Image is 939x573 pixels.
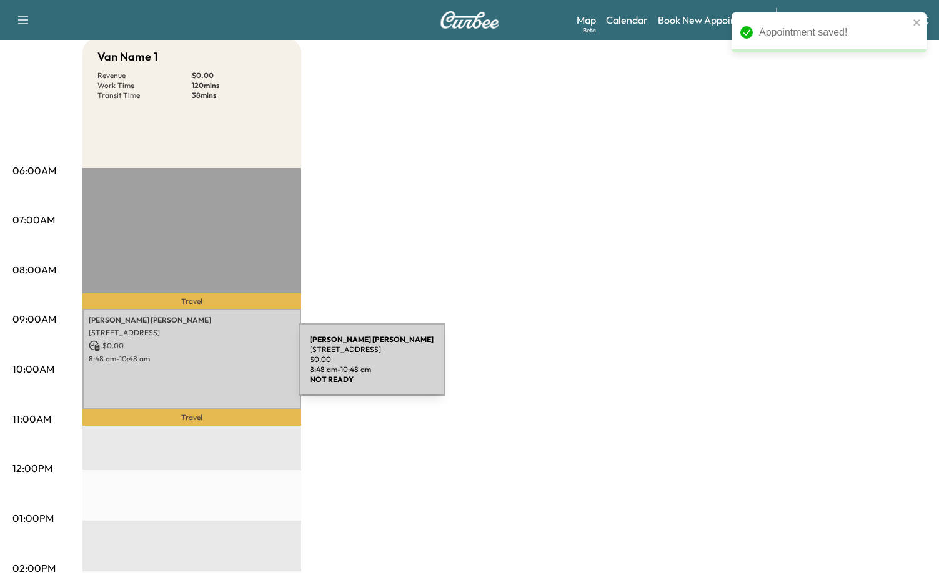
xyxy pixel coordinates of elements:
h5: Van Name 1 [97,48,158,66]
p: 11:00AM [12,411,51,426]
a: MapBeta [577,12,596,27]
p: [PERSON_NAME] [PERSON_NAME] [89,315,295,325]
p: 07:00AM [12,212,55,227]
p: 06:00AM [12,163,56,178]
p: $ 0.00 [192,71,286,81]
p: Travel [82,409,301,426]
p: 12:00PM [12,461,52,476]
p: Transit Time [97,91,192,100]
a: Book New Appointment [658,12,763,27]
p: [STREET_ADDRESS] [89,328,295,338]
p: Work Time [97,81,192,91]
p: 8:48 am - 10:48 am [89,354,295,364]
p: 08:00AM [12,262,56,277]
p: Revenue [97,71,192,81]
button: close [913,17,922,27]
img: Curbee Logo [440,11,500,29]
p: $ 0.00 [89,340,295,351]
p: 120 mins [192,81,286,91]
div: Appointment saved! [759,25,909,40]
p: 01:00PM [12,511,54,526]
p: 09:00AM [12,311,56,326]
a: Calendar [606,12,648,27]
p: Travel [82,293,301,308]
p: 38 mins [192,91,286,100]
div: Beta [583,26,596,35]
p: 10:00AM [12,361,54,376]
